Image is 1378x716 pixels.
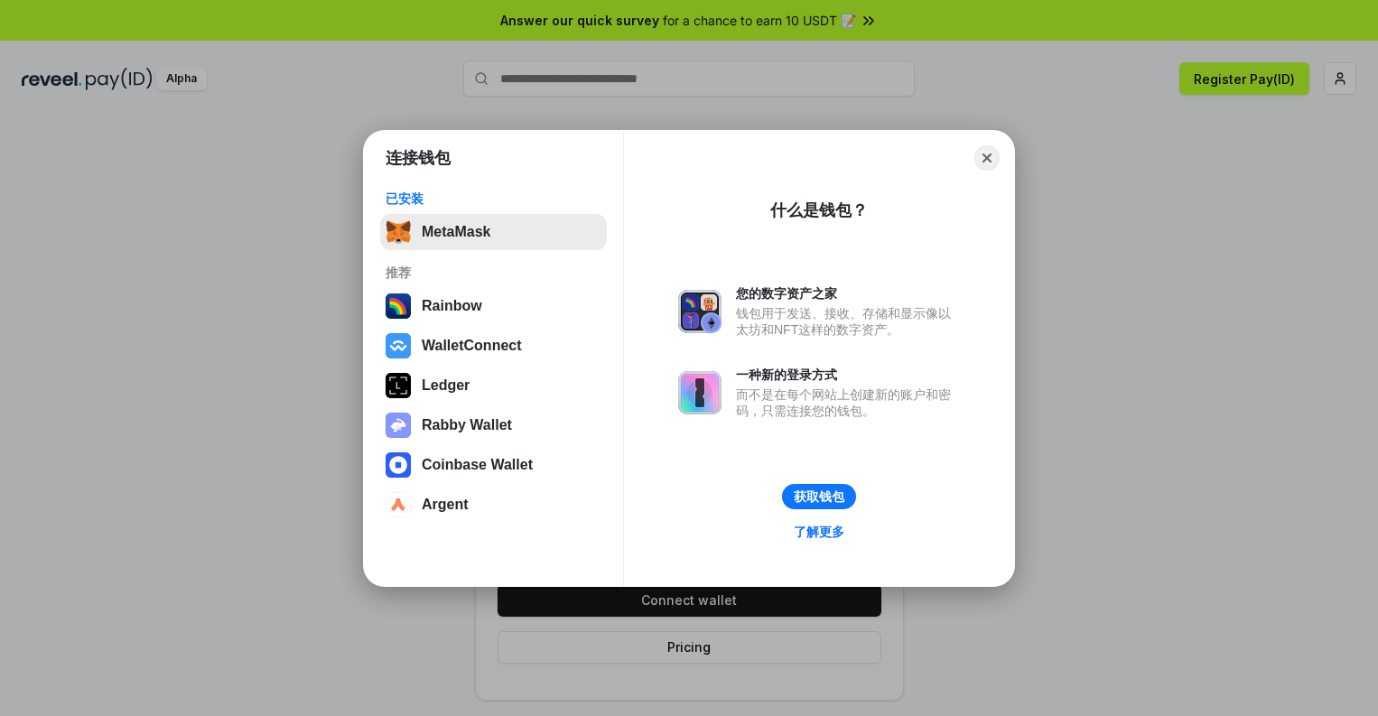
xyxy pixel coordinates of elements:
div: 钱包用于发送、接收、存储和显示像以太坊和NFT这样的数字资产。 [736,305,960,338]
img: svg+xml,%3Csvg%20width%3D%2228%22%20height%3D%2228%22%20viewBox%3D%220%200%2028%2028%22%20fill%3D... [386,492,411,517]
img: svg+xml,%3Csvg%20width%3D%22120%22%20height%3D%22120%22%20viewBox%3D%220%200%20120%20120%22%20fil... [386,293,411,319]
div: 已安装 [386,191,601,207]
div: Argent [422,497,469,513]
div: 您的数字资产之家 [736,285,960,302]
div: Coinbase Wallet [422,457,533,473]
button: Argent [380,487,607,523]
img: svg+xml,%3Csvg%20xmlns%3D%22http%3A%2F%2Fwww.w3.org%2F2000%2Fsvg%22%20width%3D%2228%22%20height%3... [386,373,411,398]
img: svg+xml,%3Csvg%20width%3D%2228%22%20height%3D%2228%22%20viewBox%3D%220%200%2028%2028%22%20fill%3D... [386,333,411,358]
div: 什么是钱包？ [770,200,868,221]
img: svg+xml,%3Csvg%20xmlns%3D%22http%3A%2F%2Fwww.w3.org%2F2000%2Fsvg%22%20fill%3D%22none%22%20viewBox... [678,290,722,333]
img: svg+xml,%3Csvg%20xmlns%3D%22http%3A%2F%2Fwww.w3.org%2F2000%2Fsvg%22%20fill%3D%22none%22%20viewBox... [386,413,411,438]
div: 获取钱包 [794,488,844,505]
button: MetaMask [380,214,607,250]
h1: 连接钱包 [386,147,451,169]
div: Rabby Wallet [422,417,512,433]
button: Rabby Wallet [380,407,607,443]
div: Ledger [422,377,470,394]
button: Coinbase Wallet [380,447,607,483]
button: Ledger [380,367,607,404]
img: svg+xml,%3Csvg%20xmlns%3D%22http%3A%2F%2Fwww.w3.org%2F2000%2Fsvg%22%20fill%3D%22none%22%20viewBox... [678,371,722,414]
div: 而不是在每个网站上创建新的账户和密码，只需连接您的钱包。 [736,386,960,419]
button: 获取钱包 [782,484,856,509]
div: 推荐 [386,265,601,281]
button: WalletConnect [380,328,607,364]
div: Rainbow [422,298,482,314]
div: 一种新的登录方式 [736,367,960,383]
div: 了解更多 [794,524,844,540]
button: Rainbow [380,288,607,324]
img: svg+xml,%3Csvg%20fill%3D%22none%22%20height%3D%2233%22%20viewBox%3D%220%200%2035%2033%22%20width%... [386,219,411,245]
div: WalletConnect [422,338,522,354]
img: svg+xml,%3Csvg%20width%3D%2228%22%20height%3D%2228%22%20viewBox%3D%220%200%2028%2028%22%20fill%3D... [386,452,411,478]
div: MetaMask [422,224,490,240]
button: Close [974,145,1000,171]
a: 了解更多 [783,520,855,544]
